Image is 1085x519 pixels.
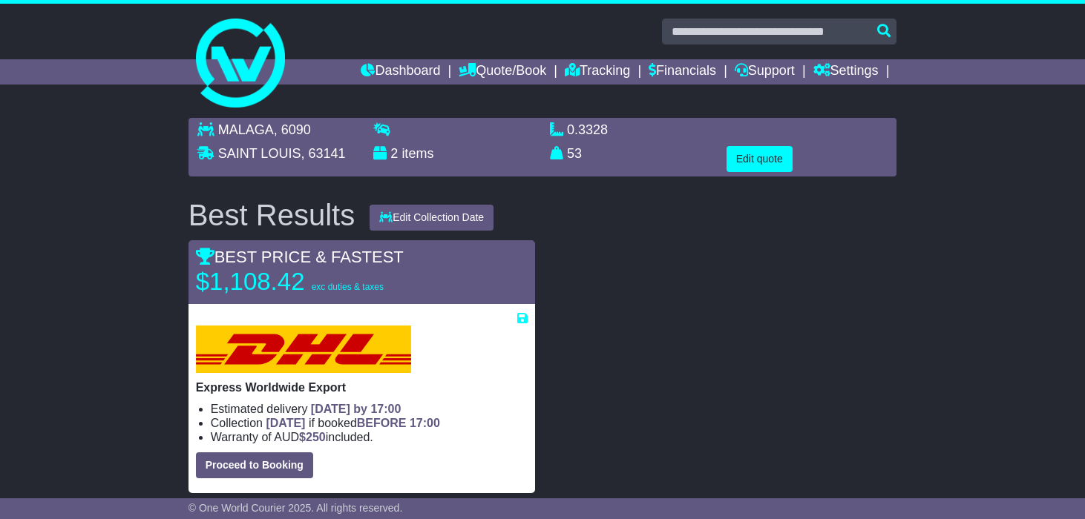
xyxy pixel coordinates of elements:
[567,146,582,161] span: 53
[196,325,411,373] img: DHL: Express Worldwide Export
[459,59,546,85] a: Quote/Book
[196,452,313,478] button: Proceed to Booking
[727,146,793,172] button: Edit quote
[410,417,440,429] span: 17:00
[266,417,439,429] span: if booked
[301,146,345,161] span: , 63141
[357,417,407,429] span: BEFORE
[266,417,305,429] span: [DATE]
[218,122,274,137] span: MALAGA
[196,267,384,297] p: $1,108.42
[361,59,440,85] a: Dashboard
[567,122,608,137] span: 0.3328
[218,146,301,161] span: SAINT LOUIS
[196,380,528,394] p: Express Worldwide Export
[211,416,528,430] li: Collection
[211,430,528,444] li: Warranty of AUD included.
[196,248,404,266] span: BEST PRICE & FASTEST
[735,59,795,85] a: Support
[649,59,716,85] a: Financials
[311,403,401,415] span: [DATE] by 17:00
[565,59,630,85] a: Tracking
[370,205,494,231] button: Edit Collection Date
[211,402,528,416] li: Estimated delivery
[299,431,326,443] span: $
[401,146,433,161] span: items
[390,146,398,161] span: 2
[813,59,879,85] a: Settings
[274,122,311,137] span: , 6090
[312,282,384,292] span: exc duties & taxes
[189,502,403,514] span: © One World Courier 2025. All rights reserved.
[306,431,326,443] span: 250
[181,199,363,231] div: Best Results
